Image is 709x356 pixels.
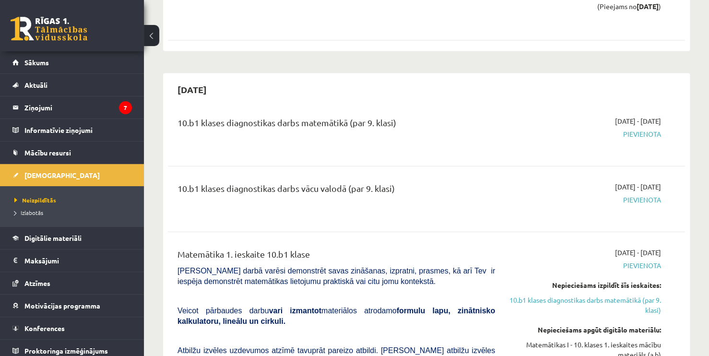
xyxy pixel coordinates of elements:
a: Ziņojumi7 [12,96,132,119]
legend: Informatīvie ziņojumi [24,119,132,141]
span: Pievienota [509,129,661,139]
a: Mācību resursi [12,142,132,164]
div: Matemātika 1. ieskaite 10.b1 klase [177,248,495,265]
b: vari izmantot [269,307,321,315]
a: Rīgas 1. Tālmācības vidusskola [11,17,87,41]
span: Neizpildītās [14,196,56,204]
legend: Ziņojumi [24,96,132,119]
a: Digitālie materiāli [12,227,132,249]
b: formulu lapu, zinātnisko kalkulatoru, lineālu un cirkuli. [177,307,495,325]
legend: Maksājumi [24,249,132,272]
a: Informatīvie ziņojumi [12,119,132,141]
span: Proktoringa izmēģinājums [24,346,108,355]
h2: [DATE] [168,78,216,101]
strong: [DATE] [637,2,659,11]
span: Aktuāli [24,81,47,89]
span: [PERSON_NAME] darbā varēsi demonstrēt savas zināšanas, izpratni, prasmes, kā arī Tev ir iespēja d... [177,267,495,285]
span: [DEMOGRAPHIC_DATA] [24,171,100,179]
a: Aktuāli [12,74,132,96]
span: Pievienota [509,261,661,271]
span: Sākums [24,58,49,67]
div: Nepieciešams apgūt digitālo materiālu: [509,325,661,335]
a: 10.b1 klases diagnostikas darbs matemātikā (par 9. klasi) [509,295,661,315]
span: [DATE] - [DATE] [615,248,661,258]
a: Neizpildītās [14,196,134,204]
div: 10.b1 klases diagnostikas darbs vācu valodā (par 9. klasi) [177,182,495,200]
a: Izlabotās [14,208,134,217]
a: Maksājumi [12,249,132,272]
span: Motivācijas programma [24,301,100,310]
a: Atzīmes [12,272,132,294]
div: 10.b1 klases diagnostikas darbs matemātikā (par 9. klasi) [177,116,495,134]
span: Konferences [24,324,65,332]
span: Atzīmes [24,279,50,287]
a: [DEMOGRAPHIC_DATA] [12,164,132,186]
a: Konferences [12,317,132,339]
span: Digitālie materiāli [24,234,82,242]
span: Veicot pārbaudes darbu materiālos atrodamo [177,307,495,325]
span: Izlabotās [14,209,43,216]
span: [DATE] - [DATE] [615,182,661,192]
span: Pievienota [509,195,661,205]
span: [DATE] - [DATE] [615,116,661,126]
span: Mācību resursi [24,148,71,157]
a: Sākums [12,51,132,73]
a: Motivācijas programma [12,295,132,317]
i: 7 [119,101,132,114]
div: Nepieciešams izpildīt šīs ieskaites: [509,280,661,290]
